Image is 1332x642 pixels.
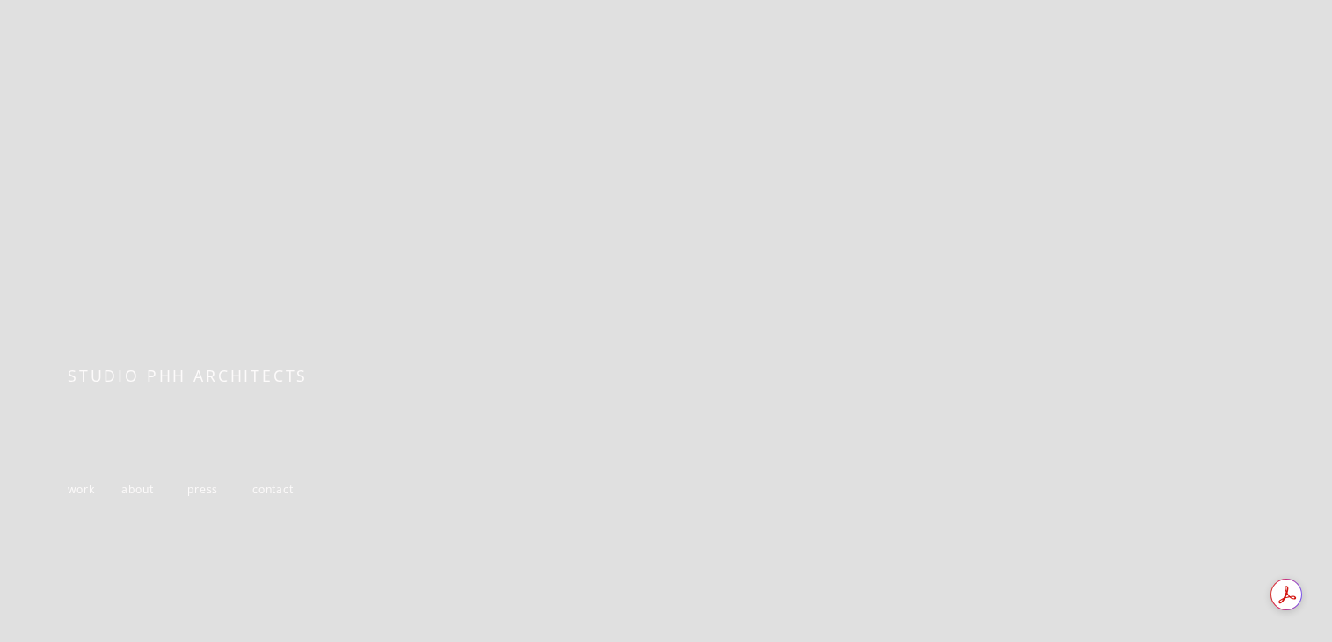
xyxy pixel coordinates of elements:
[121,482,153,497] a: about
[68,482,94,497] a: work
[68,365,308,386] span: STUDIO PHH ARCHITECTS
[187,482,218,497] a: press
[252,482,294,497] a: contact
